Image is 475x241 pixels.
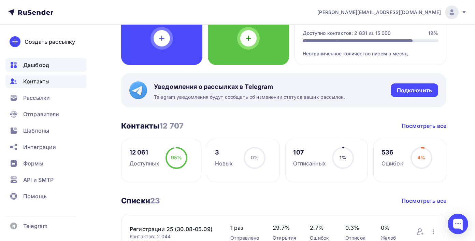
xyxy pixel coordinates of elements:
[402,197,446,205] a: Посмотреть все
[5,91,87,105] a: Рассылки
[5,124,87,137] a: Шаблоны
[417,155,425,160] span: 4%
[5,58,87,72] a: Дашборд
[293,159,326,168] div: Отписанных
[171,155,182,160] span: 95%
[317,5,467,19] a: [PERSON_NAME][EMAIL_ADDRESS][DOMAIN_NAME]
[23,176,54,184] span: API и SMTP
[23,143,56,151] span: Интеграции
[382,148,403,157] div: 536
[159,121,184,130] span: 12 707
[303,42,438,57] div: Неограниченное количество писем в месяц
[121,196,160,205] h3: Списки
[397,86,432,94] div: Подключить
[25,38,75,46] div: Создать рассылку
[154,94,345,101] span: Telegram уведомления будут сообщать об изменении статуса ваших рассылок.
[23,159,43,168] span: Формы
[5,157,87,170] a: Формы
[273,224,296,232] span: 29.7%
[23,192,47,200] span: Помощь
[402,122,446,130] a: Посмотреть все
[215,159,233,168] div: Новых
[130,233,217,240] div: Контактов: 2 044
[381,224,403,232] span: 0%
[428,30,438,37] div: 19%
[154,83,345,91] span: Уведомления о рассылках в Telegram
[23,77,49,85] span: Контакты
[230,224,259,232] span: 1 раз
[121,121,184,131] h3: Контакты
[310,224,332,232] span: 2.7%
[129,159,159,168] div: Доступных
[23,61,49,69] span: Дашборд
[23,126,49,135] span: Шаблоны
[340,155,346,160] span: 1%
[129,148,159,157] div: 12 061
[345,224,367,232] span: 0.3%
[293,148,326,157] div: 107
[23,94,50,102] span: Рассылки
[23,222,47,230] span: Telegram
[5,75,87,88] a: Контакты
[150,196,160,205] span: 23
[303,30,391,37] div: Доступно контактов: 2 831 из 15 000
[251,155,259,160] span: 0%
[215,148,233,157] div: 3
[23,110,59,118] span: Отправители
[317,9,441,16] span: [PERSON_NAME][EMAIL_ADDRESS][DOMAIN_NAME]
[382,159,403,168] div: Ошибок
[130,225,217,233] a: Регистрации 25 (30.08-05.09)
[5,107,87,121] a: Отправители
